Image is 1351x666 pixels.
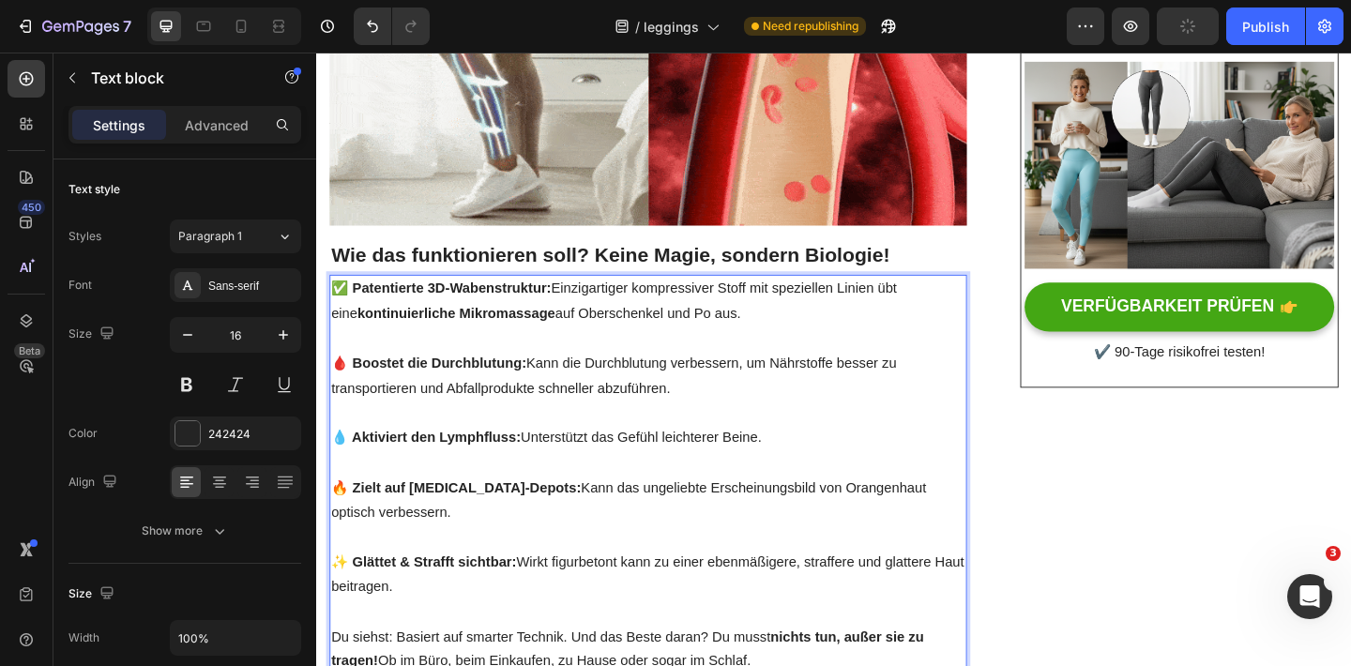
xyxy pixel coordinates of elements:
iframe: Intercom live chat [1287,574,1332,619]
img: Alt Image [770,10,1107,235]
div: Beta [14,343,45,358]
div: Width [68,629,99,646]
p: Unterstützt das Gefühl leichterer Beine. [16,406,706,433]
button: 7 [8,8,140,45]
p: Text block [91,67,250,89]
div: 242424 [208,426,296,443]
div: Sans-serif [208,278,296,295]
strong: 🩸 Boostet die Durchblutung: [16,330,228,346]
div: Text style [68,181,120,198]
div: Align [68,470,121,495]
strong: 💧 Aktiviert den Lymphfluss: [16,411,222,427]
p: ✔️ 90-Tage risikofrei testen! [772,313,1105,341]
p: VERFÜGBARKEIT PRÜFEN [810,265,1041,289]
button: Paragraph 1 [170,219,301,253]
input: Auto [171,621,300,655]
p: Kann die Durchblutung verbessern, um Nährstoffe besser zu transportieren und Abfallprodukte schne... [16,325,706,380]
div: Size [68,322,118,347]
div: Styles [68,228,101,245]
strong: 🔥 Zielt auf [MEDICAL_DATA]-Depots: [16,465,288,481]
span: Paragraph 1 [178,228,242,245]
div: Color [68,425,98,442]
a: VERFÜGBARKEIT PRÜFEN [770,250,1107,304]
strong: ✨ Glättet & Strafft sichtbar: [16,546,218,562]
span: 3 [1326,546,1341,561]
button: Show more [68,514,301,548]
div: Publish [1242,17,1289,37]
span: / [635,17,640,37]
p: Wirkt figurbetont kann zu einer ebenmäßigere, straffere und glattere Haut beitragen. [16,541,706,596]
div: Size [68,582,118,607]
strong: ✅ Patentierte 3D-Wabenstruktur: [16,249,255,265]
span: Need republishing [763,18,858,35]
p: Settings [93,115,145,135]
iframe: Design area [316,53,1351,666]
a: Image Title [770,10,1107,235]
div: Font [68,277,92,294]
button: Publish [1226,8,1305,45]
p: Einzigartiger kompressiver Stoff mit speziellen Linien übt eine auf Oberschenkel und Po aus. [16,244,706,298]
div: Undo/Redo [354,8,430,45]
div: Show more [142,522,229,540]
span: leggings [644,17,699,37]
div: 450 [18,200,45,215]
strong: kontinuierliche Mikromassage [44,276,259,292]
p: 7 [123,15,131,38]
p: Advanced [185,115,249,135]
p: Kann das ungeliebte Erscheinungsbild von Orangenhaut optisch verbessern. [16,461,706,515]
